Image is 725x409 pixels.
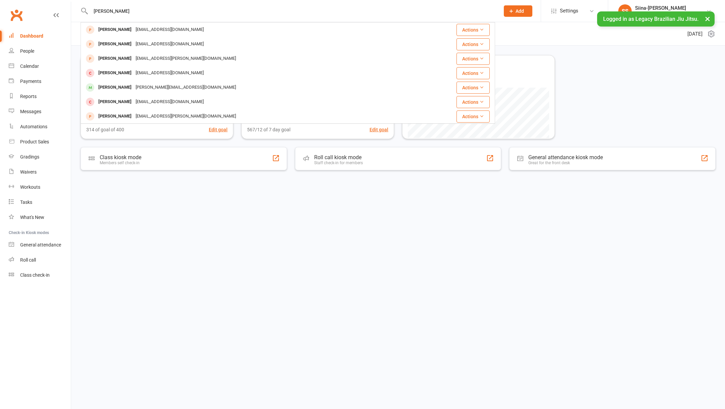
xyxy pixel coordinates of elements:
a: Waivers [9,165,71,180]
a: Roll call [9,253,71,268]
div: Siina-[PERSON_NAME] [635,5,706,11]
div: General attendance kiosk mode [528,154,603,161]
button: × [702,11,714,26]
div: Roll call kiosk mode [314,154,363,161]
a: Clubworx [8,7,25,24]
div: Roll call [20,257,36,263]
div: [PERSON_NAME][EMAIL_ADDRESS][DOMAIN_NAME] [134,83,238,92]
a: What's New [9,210,71,225]
div: Automations [20,124,47,129]
span: Add [516,8,524,14]
a: Messages [9,104,71,119]
button: Actions [456,110,490,123]
div: Great for the front desk [528,161,603,165]
a: Automations [9,119,71,134]
a: Calendar [9,59,71,74]
a: Gradings [9,149,71,165]
button: Actions [456,82,490,94]
div: [PERSON_NAME] [96,111,134,121]
div: Workouts [20,184,40,190]
div: [PERSON_NAME] [96,39,134,49]
a: Class kiosk mode [9,268,71,283]
div: Tasks [20,199,32,205]
div: [EMAIL_ADDRESS][PERSON_NAME][DOMAIN_NAME] [134,111,238,121]
div: [PERSON_NAME] [96,54,134,63]
input: Search... [89,6,495,16]
button: Add [504,5,532,17]
button: Edit goal [209,126,228,133]
div: Class check-in [20,272,50,278]
button: Actions [456,38,490,50]
div: [EMAIL_ADDRESS][DOMAIN_NAME] [134,25,206,35]
div: Gradings [20,154,39,160]
div: SS [618,4,632,18]
button: Actions [456,67,490,79]
div: [PERSON_NAME] [96,68,134,78]
div: [EMAIL_ADDRESS][DOMAIN_NAME] [134,39,206,49]
span: Settings [560,3,578,18]
div: Staff check-in for members [314,161,363,165]
div: Calendar [20,63,39,69]
button: Actions [456,53,490,65]
div: [EMAIL_ADDRESS][DOMAIN_NAME] [134,68,206,78]
span: 314 of goal of 400 [86,126,124,133]
a: People [9,44,71,59]
div: Product Sales [20,139,49,144]
div: [PERSON_NAME] [96,83,134,92]
div: Waivers [20,169,37,175]
span: [DATE] [687,30,703,38]
div: General attendance [20,242,61,247]
a: General attendance kiosk mode [9,237,71,253]
div: Legacy Brazilian [PERSON_NAME] [635,11,706,17]
div: [EMAIL_ADDRESS][PERSON_NAME][DOMAIN_NAME] [134,54,238,63]
a: Payments [9,74,71,89]
span: Logged in as Legacy Brazilian Jiu Jitsu. [603,16,698,22]
div: Members self check-in [100,161,141,165]
div: [PERSON_NAME] [96,97,134,107]
a: Workouts [9,180,71,195]
div: Messages [20,109,41,114]
a: Product Sales [9,134,71,149]
a: Tasks [9,195,71,210]
div: Reports [20,94,37,99]
div: Payments [20,79,41,84]
div: What's New [20,215,44,220]
a: Dashboard [9,29,71,44]
div: People [20,48,34,54]
div: Class kiosk mode [100,154,141,161]
div: Dashboard [20,33,43,39]
div: [EMAIL_ADDRESS][DOMAIN_NAME] [134,97,206,107]
button: Edit goal [370,126,388,133]
span: 567/12 of 7 day goal [247,126,290,133]
button: Actions [456,96,490,108]
button: Actions [456,24,490,36]
a: Reports [9,89,71,104]
div: [PERSON_NAME] [96,25,134,35]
